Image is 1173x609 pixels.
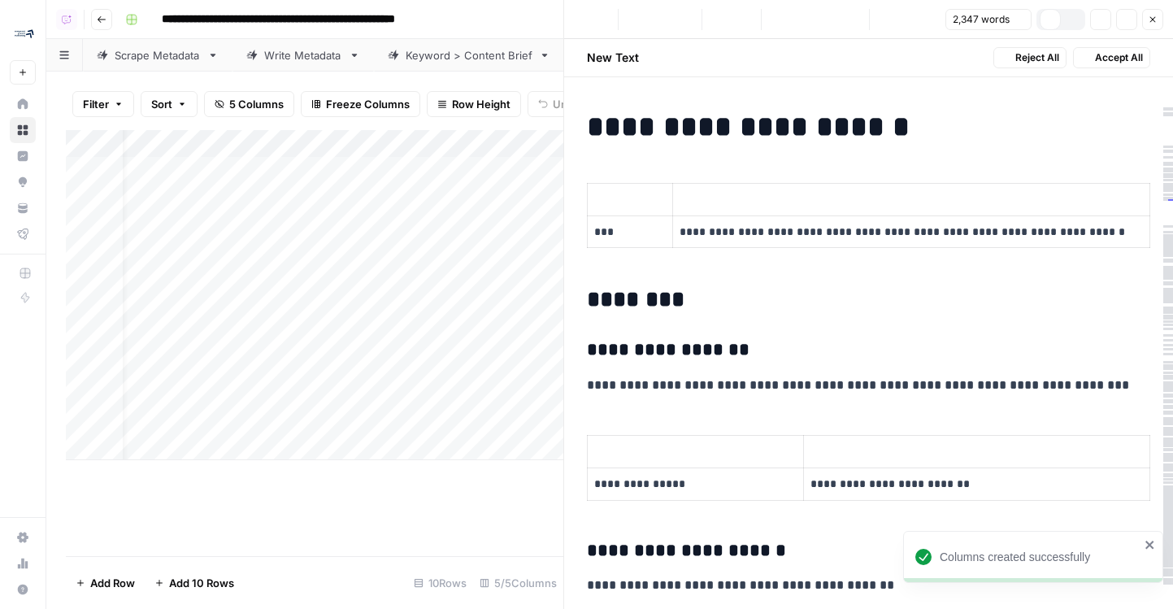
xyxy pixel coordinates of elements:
div: 10 Rows [407,570,473,596]
span: Add Row [90,575,135,591]
button: close [1145,538,1156,551]
a: Browse [10,117,36,143]
a: Home [10,91,36,117]
a: Usage [10,550,36,576]
a: Opportunities [10,169,36,195]
span: Freeze Columns [326,96,410,112]
div: Keyword > Content Brief [406,47,532,63]
div: Write Metadata [264,47,342,63]
span: Sort [151,96,172,112]
button: Help + Support [10,576,36,602]
span: Undo [553,96,580,112]
div: Columns created successfully [940,549,1140,565]
span: 2,347 words [953,12,1010,27]
a: Keyword > Content Brief [374,39,564,72]
img: Compound Growth Logo [10,19,39,48]
span: Reject All [1015,50,1059,65]
button: 2,347 words [945,9,1032,30]
button: 5 Columns [204,91,294,117]
h2: New Text [587,50,639,66]
button: Workspace: Compound Growth [10,13,36,54]
div: 5/5 Columns [473,570,563,596]
button: Undo [528,91,591,117]
a: Settings [10,524,36,550]
span: Add 10 Rows [169,575,234,591]
a: Write Metadata [232,39,374,72]
button: Sort [141,91,198,117]
span: Row Height [452,96,510,112]
button: Add 10 Rows [145,570,244,596]
span: Filter [83,96,109,112]
button: Freeze Columns [301,91,420,117]
span: 5 Columns [229,96,284,112]
button: Accept All [1073,47,1150,68]
button: Reject All [993,47,1067,68]
a: Insights [10,143,36,169]
div: Scrape Metadata [115,47,201,63]
a: Your Data [10,195,36,221]
button: Add Row [66,570,145,596]
a: Flightpath [10,221,36,247]
button: Row Height [427,91,521,117]
button: Filter [72,91,134,117]
span: Accept All [1095,50,1143,65]
a: Scrape Metadata [83,39,232,72]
